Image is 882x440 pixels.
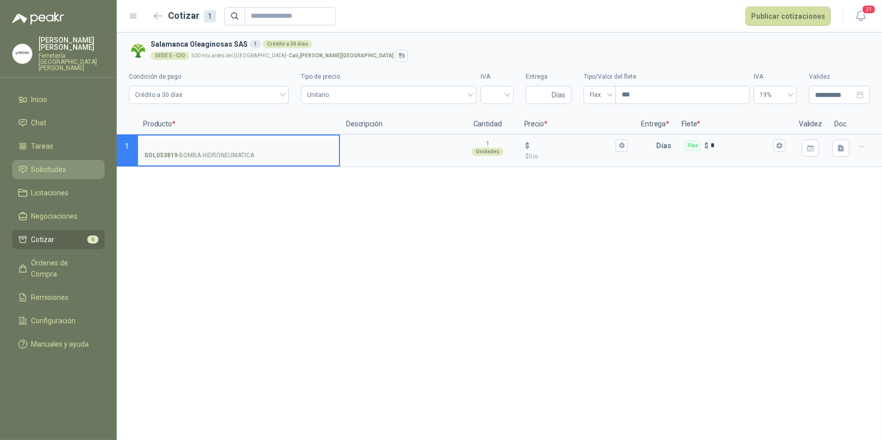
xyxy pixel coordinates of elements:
[635,114,675,134] p: Entrega
[129,72,289,82] label: Condición de pago
[616,140,628,152] button: $$0,00
[12,253,105,284] a: Órdenes de Compra
[525,152,628,161] p: $
[263,40,312,48] div: Crédito a 30 días
[31,187,69,198] span: Licitaciones
[828,114,854,134] p: Doc
[151,52,189,60] div: SEDE 5 - CIO
[12,230,105,249] a: Cotizar6
[518,114,635,134] p: Precio
[12,334,105,354] a: Manuales y ayuda
[31,94,48,105] span: Inicio
[31,339,89,350] span: Manuales y ayuda
[31,141,54,152] span: Tareas
[31,292,69,303] span: Remisiones
[31,257,95,280] span: Órdenes de Compra
[204,10,216,22] div: 1
[301,72,477,82] label: Tipo de precio
[191,53,394,58] p: 500 mts antes del [GEOGRAPHIC_DATA] -
[289,53,394,58] strong: Cali , [PERSON_NAME][GEOGRAPHIC_DATA]
[685,141,700,151] div: Flex
[31,164,66,175] span: Solicitudes
[135,87,283,103] span: Crédito a 30 días
[457,114,518,134] p: Cantidad
[144,151,178,160] strong: SOL053819
[525,140,529,151] p: $
[760,87,791,103] span: 19%
[590,87,610,103] span: Flex
[129,42,147,59] img: Company Logo
[472,148,503,156] div: Unidades
[584,72,750,82] label: Tipo/Valor del flete
[87,235,98,244] span: 6
[793,114,828,134] p: Validez
[704,140,708,151] p: $
[340,114,457,134] p: Descripción
[12,311,105,330] a: Configuración
[552,86,565,104] span: Días
[529,153,538,160] span: 0
[745,7,831,26] button: Publicar cotizaciones
[250,40,261,48] div: 1
[656,136,675,156] p: Días
[12,207,105,226] a: Negociaciones
[531,142,614,149] input: $$0,00
[532,154,538,159] span: ,00
[675,114,793,134] p: Flete
[151,39,866,50] h3: Salamanca Oleaginosas SAS
[39,37,105,51] p: [PERSON_NAME] [PERSON_NAME]
[144,142,333,150] input: SOL053819-BOMBA HIDRONEUMATICA
[710,142,771,149] input: Flex $
[307,87,471,103] span: Unitario
[809,72,870,82] label: Validez
[13,44,32,63] img: Company Logo
[125,142,129,150] span: 1
[31,315,76,326] span: Configuración
[144,151,254,160] p: - BOMBA HIDRONEUMATICA
[852,7,870,25] button: 21
[12,160,105,179] a: Solicitudes
[168,9,216,23] h2: Cotizar
[12,137,105,156] a: Tareas
[12,12,64,24] img: Logo peakr
[773,140,786,152] button: Flex $
[486,140,489,148] p: 1
[39,53,105,71] p: Ferretería [GEOGRAPHIC_DATA][PERSON_NAME]
[31,211,78,222] span: Negociaciones
[12,183,105,202] a: Licitaciones
[31,234,55,245] span: Cotizar
[481,72,514,82] label: IVA
[862,5,876,14] span: 21
[526,72,571,82] label: Entrega
[12,288,105,307] a: Remisiones
[12,113,105,132] a: Chat
[754,72,797,82] label: IVA
[12,90,105,109] a: Inicio
[137,114,340,134] p: Producto
[31,117,47,128] span: Chat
